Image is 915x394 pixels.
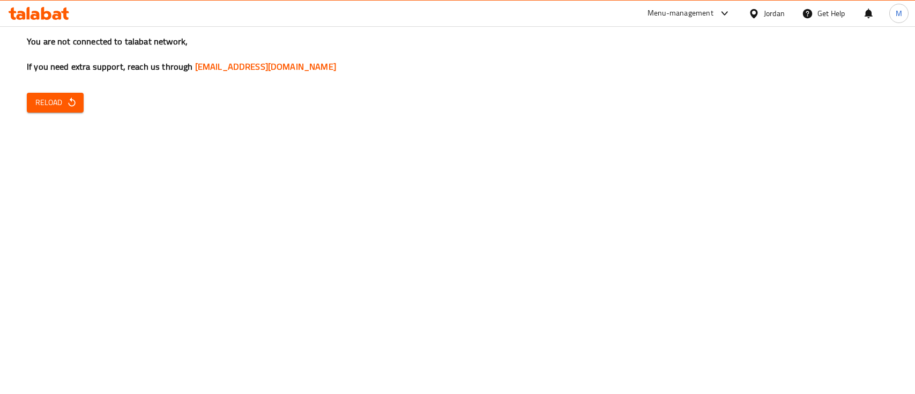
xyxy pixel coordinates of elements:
[195,58,336,75] a: [EMAIL_ADDRESS][DOMAIN_NAME]
[27,35,888,73] h3: You are not connected to talabat network, If you need extra support, reach us through
[27,93,84,113] button: Reload
[648,7,713,20] div: Menu-management
[764,8,785,19] div: Jordan
[896,8,902,19] span: M
[35,96,75,109] span: Reload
